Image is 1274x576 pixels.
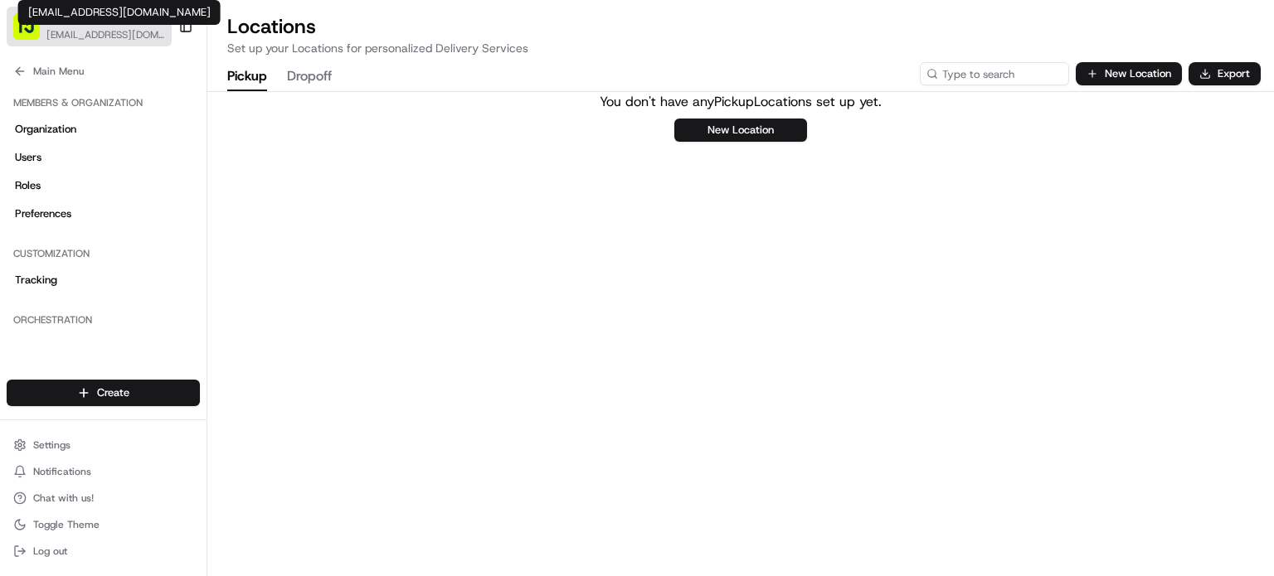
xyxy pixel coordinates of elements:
[1189,62,1261,85] button: Export
[157,325,266,341] span: API Documentation
[7,201,200,227] a: Preferences
[46,28,165,41] button: [EMAIL_ADDRESS][DOMAIN_NAME]
[33,65,84,78] span: Main Menu
[147,256,181,269] span: [DATE]
[7,540,200,563] button: Log out
[15,178,41,193] span: Roles
[33,325,127,341] span: Knowledge Base
[7,307,200,333] div: Orchestration
[97,385,129,400] span: Create
[35,157,65,187] img: 8571987876998_91fb9ceb93ad5c398215_72.jpg
[117,365,201,378] a: Powered byPylon
[287,63,332,91] button: Dropoff
[15,273,57,288] span: Tracking
[33,438,71,452] span: Settings
[15,206,71,221] span: Preferences
[17,240,43,267] img: Luca A.
[17,65,302,92] p: Welcome 👋
[7,486,200,510] button: Chat with us!
[227,13,1254,40] h2: Locations
[600,92,882,112] p: You don't have any Pickup Locations set up yet.
[7,60,200,83] button: Main Menu
[7,172,200,199] a: Roles
[7,380,200,406] button: Create
[7,267,200,293] a: Tracking
[17,215,106,228] div: Past conversations
[7,7,172,46] button: The Pizza Room - Poplar[EMAIL_ADDRESS][DOMAIN_NAME]
[7,460,200,483] button: Notifications
[7,433,200,457] button: Settings
[17,157,46,187] img: 1736555255976-a54dd68f-1ca7-489b-9aae-adbdc363a1c4
[43,106,274,123] input: Clear
[7,144,200,171] a: Users
[33,465,91,478] span: Notifications
[7,116,200,143] a: Organization
[1076,62,1182,85] button: New Location
[33,491,94,505] span: Chat with us!
[7,90,200,116] div: Members & Organization
[51,256,134,269] span: [PERSON_NAME]
[33,545,67,558] span: Log out
[674,119,807,142] button: New Location
[17,327,30,340] div: 📗
[7,240,200,267] div: Customization
[134,318,273,348] a: 💻API Documentation
[140,327,153,340] div: 💻
[165,365,201,378] span: Pylon
[282,162,302,182] button: Start new chat
[138,256,143,269] span: •
[17,16,50,49] img: Nash
[15,150,41,165] span: Users
[227,40,1254,56] p: Set up your Locations for personalized Delivery Services
[920,62,1069,85] input: Type to search
[75,174,228,187] div: We're available if you need us!
[7,513,200,536] button: Toggle Theme
[33,518,100,531] span: Toggle Theme
[257,211,302,231] button: See all
[75,157,272,174] div: Start new chat
[10,318,134,348] a: 📗Knowledge Base
[15,122,76,137] span: Organization
[227,63,267,91] button: Pickup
